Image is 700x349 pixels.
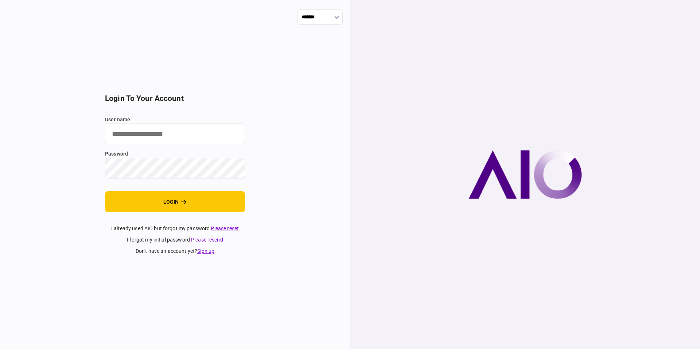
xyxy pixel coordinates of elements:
[105,191,245,212] button: login
[211,226,239,231] a: Please reset
[105,247,245,255] div: don't have an account yet ?
[105,225,245,232] div: I already used AIO but forgot my password
[191,237,223,243] a: Please resend
[105,236,245,244] div: I forgot my initial password
[105,123,245,144] input: user name
[105,116,245,123] label: user name
[105,94,245,103] h2: login to your account
[105,150,245,158] label: password
[468,150,582,199] img: AIO company logo
[197,248,214,254] a: Sign up
[105,158,245,179] input: password
[297,9,343,25] input: show language options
